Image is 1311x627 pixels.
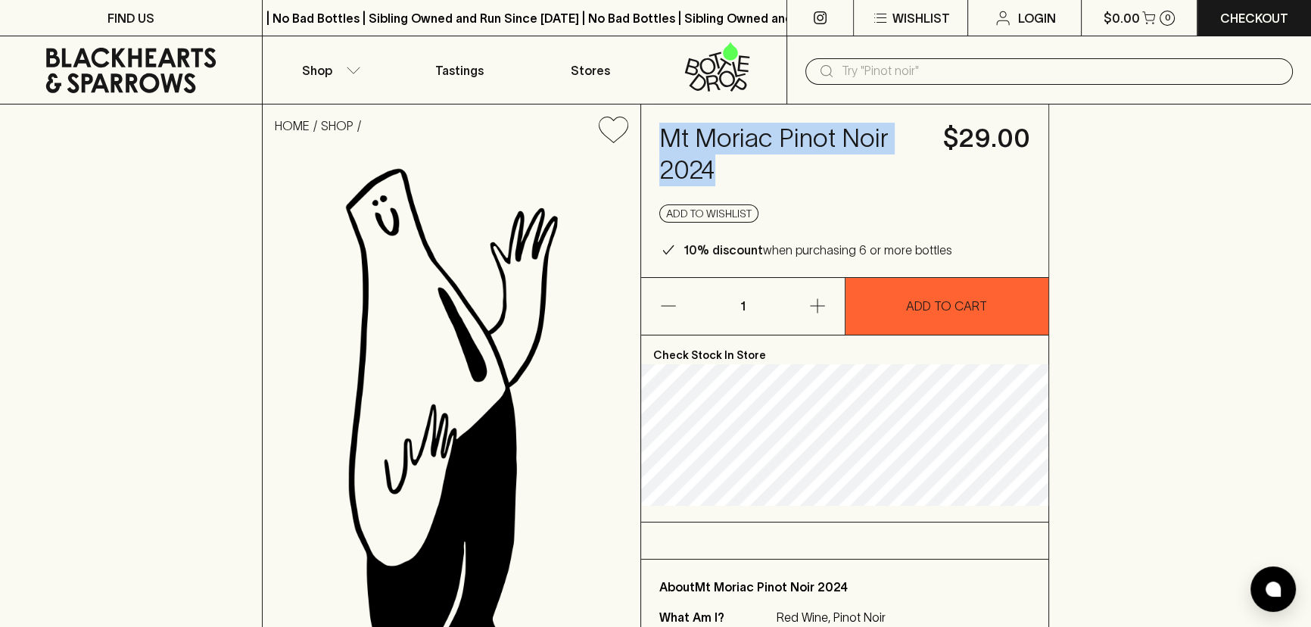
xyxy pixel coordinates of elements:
[641,335,1048,364] p: Check Stock In Store
[1018,9,1056,27] p: Login
[321,119,353,133] a: SHOP
[1220,9,1288,27] p: Checkout
[107,9,154,27] p: FIND US
[1164,14,1170,22] p: 0
[525,36,655,104] a: Stores
[659,204,758,223] button: Add to wishlist
[275,119,310,133] a: HOME
[842,59,1281,83] input: Try "Pinot noir"
[659,608,773,626] p: What Am I?
[659,123,924,186] h4: Mt Moriac Pinot Noir 2024
[906,297,987,315] p: ADD TO CART
[659,578,1029,596] p: About Mt Moriac Pinot Noir 2024
[571,61,610,80] p: Stores
[684,241,952,259] p: when purchasing 6 or more bottles
[725,278,761,335] p: 1
[302,61,332,80] p: Shop
[845,278,1048,335] button: ADD TO CART
[394,36,525,104] a: Tastings
[1103,9,1139,27] p: $0.00
[892,9,950,27] p: Wishlist
[943,123,1030,154] h4: $29.00
[435,61,484,80] p: Tastings
[777,608,1011,626] p: Red Wine, Pinot Noir
[593,111,634,149] button: Add to wishlist
[263,36,394,104] button: Shop
[684,243,763,257] b: 10% discount
[1266,582,1281,597] img: bubble-icon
